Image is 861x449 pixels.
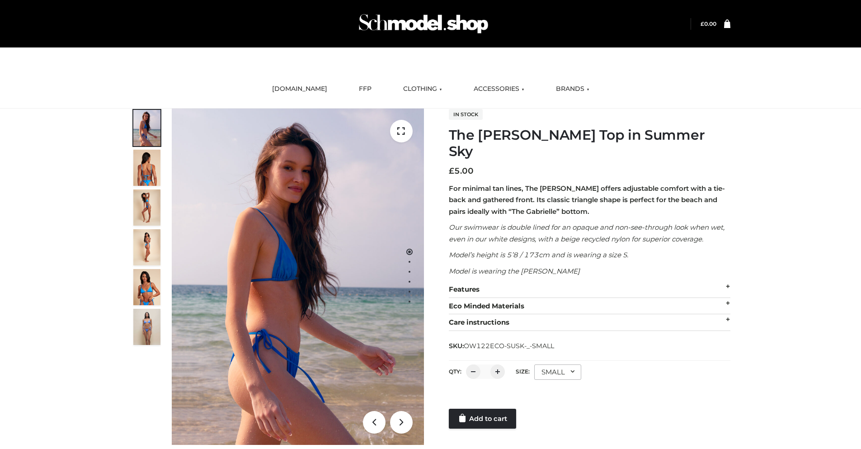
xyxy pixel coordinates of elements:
[356,6,491,42] img: Schmodel Admin 964
[449,314,730,331] div: Care instructions
[449,166,474,176] bdi: 5.00
[172,109,424,445] img: 1.Alex-top_SS-1_4464b1e7-c2c9-4e4b-a62c-58381cd673c0 (1)
[449,166,454,176] span: £
[701,20,716,27] a: £0.00
[133,150,160,186] img: 5.Alex-top_CN-1-1_1-1.jpg
[449,223,725,243] em: Our swimwear is double lined for an opaque and non-see-through look when wet, even in our white d...
[449,109,483,120] span: In stock
[396,79,449,99] a: CLOTHING
[352,79,378,99] a: FFP
[449,281,730,298] div: Features
[534,364,581,380] div: SMALL
[133,309,160,345] img: SSVC.jpg
[467,79,531,99] a: ACCESSORIES
[701,20,716,27] bdi: 0.00
[449,368,461,375] label: QTY:
[133,110,160,146] img: 1.Alex-top_SS-1_4464b1e7-c2c9-4e4b-a62c-58381cd673c0-1.jpg
[549,79,596,99] a: BRANDS
[449,127,730,160] h1: The [PERSON_NAME] Top in Summer Sky
[133,189,160,226] img: 4.Alex-top_CN-1-1-2.jpg
[516,368,530,375] label: Size:
[449,267,580,275] em: Model is wearing the [PERSON_NAME]
[449,340,555,351] span: SKU:
[464,342,554,350] span: OW122ECO-SUSK-_-SMALL
[133,269,160,305] img: 2.Alex-top_CN-1-1-2.jpg
[449,250,628,259] em: Model’s height is 5’8 / 173cm and is wearing a size S.
[265,79,334,99] a: [DOMAIN_NAME]
[449,184,725,216] strong: For minimal tan lines, The [PERSON_NAME] offers adjustable comfort with a tie-back and gathered f...
[133,229,160,265] img: 3.Alex-top_CN-1-1-2.jpg
[449,409,516,429] a: Add to cart
[449,298,730,315] div: Eco Minded Materials
[701,20,704,27] span: £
